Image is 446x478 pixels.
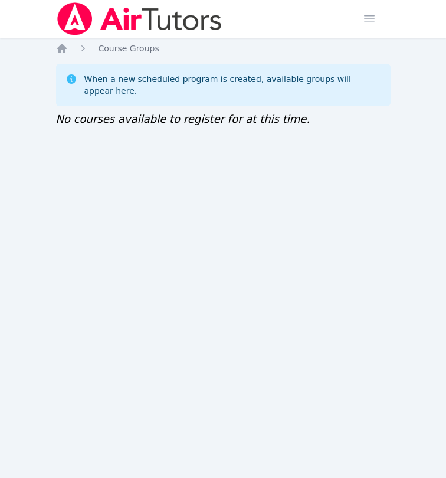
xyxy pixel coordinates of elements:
a: Course Groups [99,42,159,54]
nav: Breadcrumb [56,42,391,54]
span: Course Groups [99,44,159,53]
div: When a new scheduled program is created, available groups will appear here. [84,73,381,97]
span: No courses available to register for at this time. [56,113,310,125]
img: Air Tutors [56,2,223,35]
